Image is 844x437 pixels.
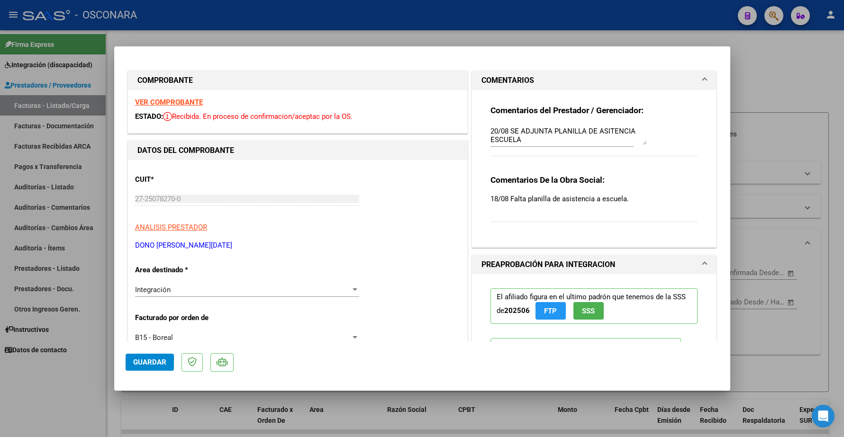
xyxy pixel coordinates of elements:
strong: DATOS DEL COMPROBANTE [137,146,234,155]
mat-expansion-panel-header: PREAPROBACIÓN PARA INTEGRACION [472,255,717,274]
p: CUIT [135,174,233,185]
span: ESTADO: [135,112,163,121]
div: COMENTARIOS [472,90,717,247]
span: SSS [582,307,595,315]
button: Guardar [126,354,174,371]
p: DONO [PERSON_NAME][DATE] [135,240,460,251]
h1: PREAPROBACIÓN PARA INTEGRACION [481,259,615,270]
p: Area destinado * [135,265,233,276]
button: FTP [535,302,566,320]
span: B15 - Boreal [135,333,173,342]
strong: Comentarios del Prestador / Gerenciador: [490,106,644,115]
span: Recibida. En proceso de confirmacion/aceptac por la OS. [163,112,353,121]
strong: 202506 [504,306,530,315]
h1: COMENTARIOS [481,75,534,86]
span: Integración [135,285,171,294]
a: VER COMPROBANTE [135,98,203,107]
p: 18/08 Falta planilla de asistencia a escuela. [490,194,698,204]
strong: COMPROBANTE [137,76,193,85]
p: Facturado por orden de [135,312,233,323]
p: El afiliado figura en el ultimo padrón que tenemos de la SSS de [490,288,698,324]
mat-expansion-panel-header: COMENTARIOS [472,71,717,90]
strong: Comentarios De la Obra Social: [490,175,605,185]
span: ANALISIS PRESTADOR [135,223,207,232]
button: SSS [573,302,604,320]
span: FTP [544,307,557,315]
span: Guardar [133,358,166,366]
div: Open Intercom Messenger [812,405,835,428]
